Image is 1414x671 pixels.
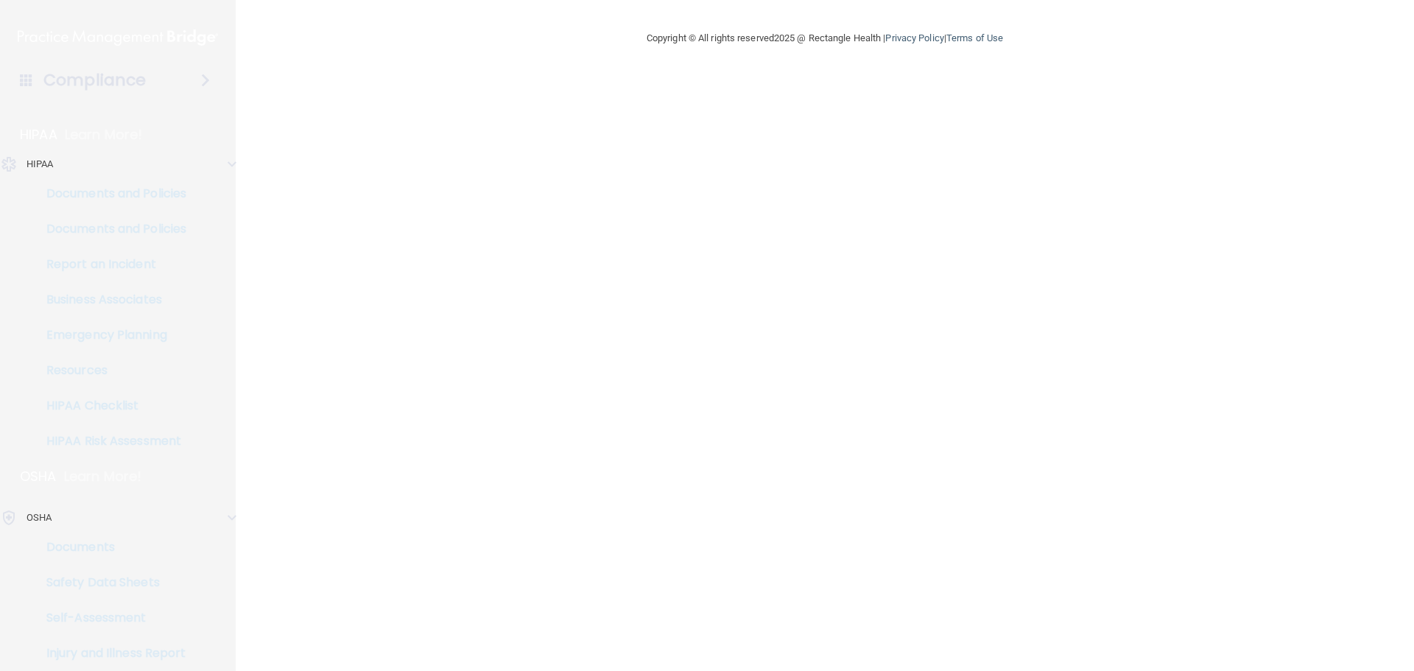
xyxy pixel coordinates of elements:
p: Emergency Planning [10,328,211,342]
p: HIPAA [20,126,57,144]
p: Learn More! [64,468,142,485]
p: Safety Data Sheets [10,575,211,590]
a: Terms of Use [946,32,1003,43]
p: Report an Incident [10,257,211,272]
p: Business Associates [10,292,211,307]
p: Injury and Illness Report [10,646,211,661]
a: Privacy Policy [885,32,943,43]
p: HIPAA Risk Assessment [10,434,211,449]
p: HIPAA [27,155,54,173]
p: OSHA [20,468,57,485]
div: Copyright © All rights reserved 2025 @ Rectangle Health | | [556,15,1094,62]
p: OSHA [27,509,52,527]
h4: Compliance [43,70,146,91]
p: Documents [10,540,211,555]
p: Documents and Policies [10,186,211,201]
p: Learn More! [65,126,143,144]
p: Resources [10,363,211,378]
p: Self-Assessment [10,611,211,625]
p: HIPAA Checklist [10,398,211,413]
img: PMB logo [18,23,218,52]
p: Documents and Policies [10,222,211,236]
